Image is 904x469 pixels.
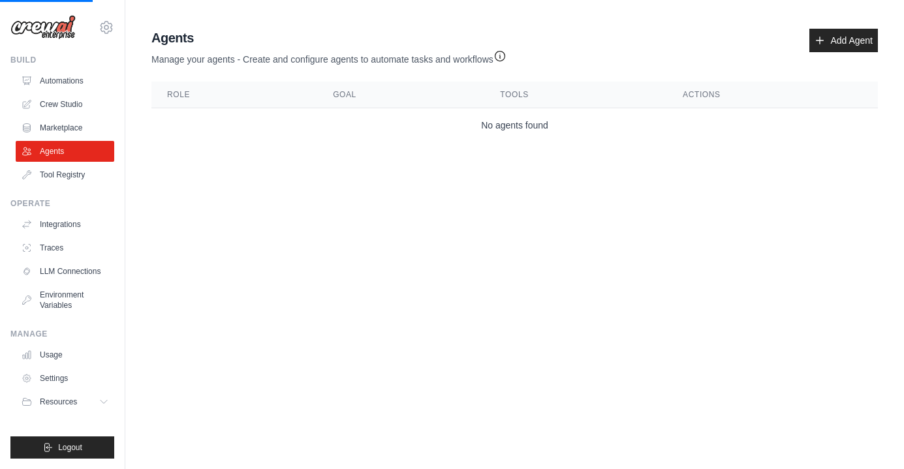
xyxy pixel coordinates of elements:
[16,284,114,316] a: Environment Variables
[317,82,484,108] th: Goal
[10,15,76,40] img: Logo
[16,141,114,162] a: Agents
[16,164,114,185] a: Tool Registry
[16,70,114,91] a: Automations
[16,237,114,258] a: Traces
[16,344,114,365] a: Usage
[151,82,317,108] th: Role
[151,108,878,143] td: No agents found
[10,198,114,209] div: Operate
[16,94,114,115] a: Crew Studio
[10,436,114,459] button: Logout
[40,397,77,407] span: Resources
[16,214,114,235] a: Integrations
[667,82,878,108] th: Actions
[151,29,507,47] h2: Agents
[10,55,114,65] div: Build
[809,29,878,52] a: Add Agent
[10,329,114,339] div: Manage
[151,47,507,66] p: Manage your agents - Create and configure agents to automate tasks and workflows
[16,261,114,282] a: LLM Connections
[16,117,114,138] a: Marketplace
[16,391,114,412] button: Resources
[16,368,114,389] a: Settings
[58,442,82,453] span: Logout
[484,82,667,108] th: Tools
